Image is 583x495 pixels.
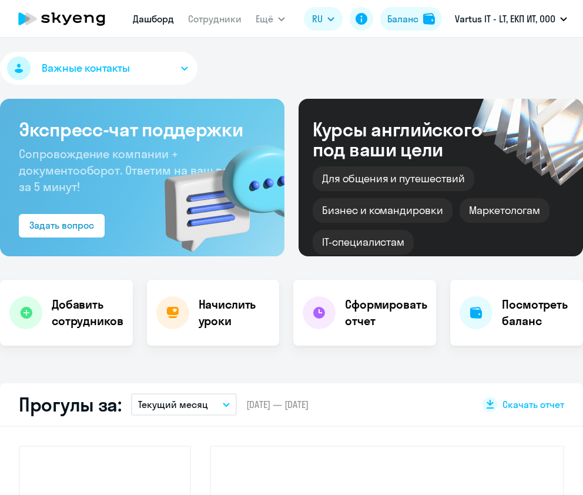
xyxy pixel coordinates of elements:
img: bg-img [148,124,284,256]
h3: Экспресс-чат поддержки [19,118,266,141]
h2: Прогулы за: [19,393,122,416]
span: Важные контакты [42,61,130,76]
button: Ещё [256,7,285,31]
p: Текущий месяц [138,397,208,412]
h4: Посмотреть баланс [502,296,574,329]
div: Задать вопрос [29,218,94,232]
span: Ещё [256,12,273,26]
button: Задать вопрос [19,214,105,238]
div: Маркетологам [460,198,550,223]
div: Баланс [387,12,418,26]
div: Для общения и путешествий [313,166,474,191]
div: Курсы английского под ваши цели [313,119,514,159]
h4: Начислить уроки [199,296,270,329]
div: Бизнес и командировки [313,198,453,223]
span: Скачать отчет [502,398,564,411]
span: RU [312,12,323,26]
button: Балансbalance [380,7,442,31]
div: IT-специалистам [313,230,414,255]
span: [DATE] — [DATE] [246,398,309,411]
p: Vartus IT - LT, ЕКП ИТ, ООО [455,12,555,26]
h4: Сформировать отчет [345,296,427,329]
button: Vartus IT - LT, ЕКП ИТ, ООО [449,5,573,33]
img: balance [423,13,435,25]
button: Текущий месяц [131,393,237,416]
span: Сопровождение компании + документооборот. Ответим на ваш вопрос за 5 минут! [19,146,257,194]
a: Дашборд [133,13,174,25]
button: RU [304,7,343,31]
h4: Добавить сотрудников [52,296,123,329]
a: Сотрудники [188,13,242,25]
